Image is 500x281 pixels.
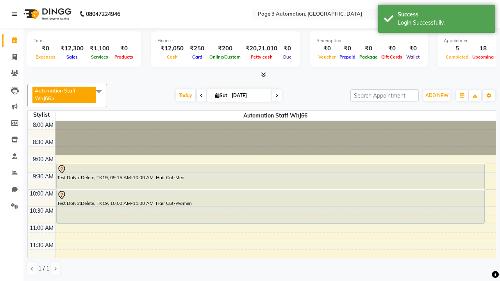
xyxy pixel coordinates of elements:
[404,44,421,53] div: ₹0
[316,44,337,53] div: ₹0
[337,44,357,53] div: ₹0
[379,54,404,60] span: Gift Cards
[64,54,80,60] span: Sales
[280,44,294,53] div: ₹0
[404,54,421,60] span: Wallet
[34,37,135,44] div: Total
[337,54,357,60] span: Prepaid
[57,164,484,189] div: Test DoNotDelete, TK19, 09:15 AM-10:00 AM, Hair Cut-Men
[28,111,55,119] div: Stylist
[55,111,496,121] span: Automation Staff WhJ66
[207,44,243,53] div: ₹200
[28,224,55,232] div: 11:00 AM
[86,3,120,25] b: 08047224946
[249,54,275,60] span: Petty cash
[157,37,294,44] div: Finance
[350,89,419,101] input: Search Appointment
[20,3,73,25] img: logo
[425,92,448,98] span: ADD NEW
[423,90,450,101] button: ADD NEW
[316,54,337,60] span: Voucher
[470,44,496,53] div: 18
[213,92,229,98] span: Sat
[157,44,187,53] div: ₹12,050
[379,44,404,53] div: ₹0
[89,54,110,60] span: Services
[31,138,55,146] div: 8:30 AM
[207,54,243,60] span: Online/Custom
[51,95,55,101] a: x
[398,11,489,19] div: Success
[34,44,57,53] div: ₹0
[281,54,293,60] span: Due
[444,44,470,53] div: 5
[31,155,55,164] div: 9:00 AM
[28,207,55,215] div: 10:30 AM
[57,190,484,223] div: Test DoNotDelete, TK19, 10:00 AM-11:00 AM, Hair Cut-Women
[165,54,180,60] span: Cash
[398,19,489,27] div: Login Successfully.
[28,190,55,198] div: 10:00 AM
[87,44,112,53] div: ₹1,100
[38,265,49,273] span: 1 / 1
[470,54,496,60] span: Upcoming
[112,54,135,60] span: Products
[229,90,268,101] input: 2025-10-04
[31,173,55,181] div: 9:30 AM
[316,37,421,44] div: Redemption
[34,54,57,60] span: Expenses
[28,241,55,249] div: 11:30 AM
[176,89,195,101] span: Today
[357,44,379,53] div: ₹0
[57,44,87,53] div: ₹12,300
[31,121,55,129] div: 8:00 AM
[112,44,135,53] div: ₹0
[243,44,280,53] div: ₹20,21,010
[35,87,75,101] span: Automation Staff WhJ66
[187,44,207,53] div: ₹250
[190,54,204,60] span: Card
[444,54,470,60] span: Completed
[357,54,379,60] span: Package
